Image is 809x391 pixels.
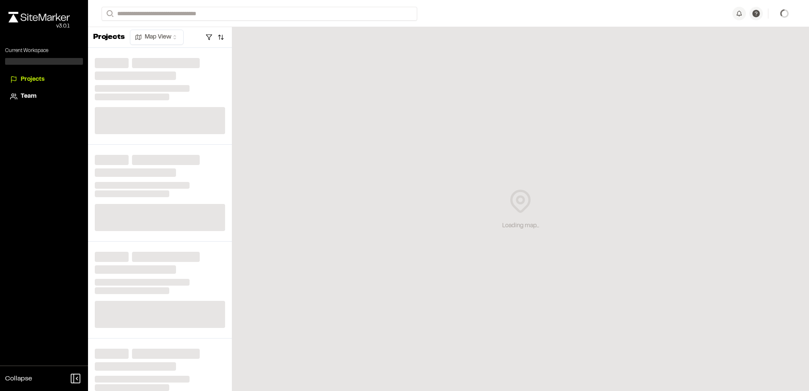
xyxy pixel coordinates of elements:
[5,374,32,384] span: Collapse
[102,7,117,21] button: Search
[21,75,44,84] span: Projects
[5,47,83,55] p: Current Workspace
[8,22,70,30] div: Oh geez...please don't...
[10,75,78,84] a: Projects
[21,92,36,101] span: Team
[8,12,70,22] img: rebrand.png
[93,32,125,43] p: Projects
[10,92,78,101] a: Team
[502,221,539,231] div: Loading map...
